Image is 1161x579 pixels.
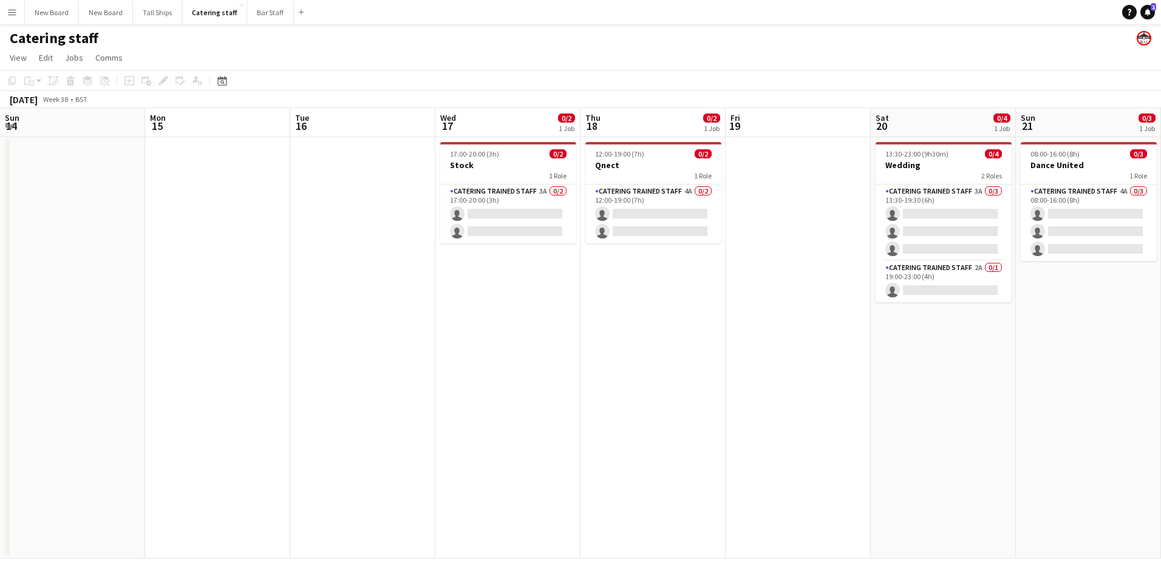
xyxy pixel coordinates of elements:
[440,185,576,243] app-card-role: Catering trained staff3A0/217:00-20:00 (3h)
[874,119,889,133] span: 20
[39,52,53,63] span: Edit
[5,112,19,123] span: Sun
[730,112,740,123] span: Fri
[885,149,948,158] span: 13:30-23:00 (9h30m)
[993,113,1010,123] span: 0/4
[994,124,1010,133] div: 1 Job
[182,1,247,24] button: Catering staff
[450,149,499,158] span: 17:00-20:00 (3h)
[584,119,601,133] span: 18
[729,119,740,133] span: 19
[1021,185,1157,261] app-card-role: Catering trained staff4A0/308:00-16:00 (8h)
[695,149,712,158] span: 0/2
[1130,149,1147,158] span: 0/3
[10,52,27,63] span: View
[295,112,309,123] span: Tue
[440,142,576,243] app-job-card: 17:00-20:00 (3h)0/2Stock1 RoleCatering trained staff3A0/217:00-20:00 (3h)
[585,185,721,243] app-card-role: Catering trained staff4A0/212:00-19:00 (7h)
[25,1,79,24] button: New Board
[981,171,1002,180] span: 2 Roles
[60,50,88,66] a: Jobs
[10,29,98,47] h1: Catering staff
[1021,142,1157,261] app-job-card: 08:00-16:00 (8h)0/3Dance United1 RoleCatering trained staff4A0/308:00-16:00 (8h)
[34,50,58,66] a: Edit
[40,95,70,104] span: Week 38
[75,95,87,104] div: BST
[1151,3,1156,11] span: 1
[293,119,309,133] span: 16
[1019,119,1035,133] span: 21
[585,142,721,243] app-job-card: 12:00-19:00 (7h)0/2Qnect1 RoleCatering trained staff4A0/212:00-19:00 (7h)
[1137,31,1151,46] app-user-avatar: Beach Ballroom
[438,119,456,133] span: 17
[65,52,83,63] span: Jobs
[1140,5,1155,19] a: 1
[876,261,1012,302] app-card-role: Catering trained staff2A0/119:00-23:00 (4h)
[876,185,1012,261] app-card-role: Catering trained staff3A0/313:30-19:30 (6h)
[704,124,720,133] div: 1 Job
[1021,160,1157,171] h3: Dance United
[247,1,294,24] button: Bar Staff
[440,160,576,171] h3: Stock
[133,1,182,24] button: Tall Ships
[1139,113,1156,123] span: 0/3
[1021,112,1035,123] span: Sun
[559,124,574,133] div: 1 Job
[558,113,575,123] span: 0/2
[595,149,644,158] span: 12:00-19:00 (7h)
[10,93,38,106] div: [DATE]
[703,113,720,123] span: 0/2
[550,149,567,158] span: 0/2
[876,112,889,123] span: Sat
[79,1,133,24] button: New Board
[585,160,721,171] h3: Qnect
[549,171,567,180] span: 1 Role
[1139,124,1155,133] div: 1 Job
[148,119,166,133] span: 15
[1030,149,1080,158] span: 08:00-16:00 (8h)
[694,171,712,180] span: 1 Role
[5,50,32,66] a: View
[95,52,123,63] span: Comms
[585,112,601,123] span: Thu
[150,112,166,123] span: Mon
[876,160,1012,171] h3: Wedding
[440,112,456,123] span: Wed
[90,50,128,66] a: Comms
[1129,171,1147,180] span: 1 Role
[985,149,1002,158] span: 0/4
[876,142,1012,302] app-job-card: 13:30-23:00 (9h30m)0/4Wedding2 RolesCatering trained staff3A0/313:30-19:30 (6h) Catering trained ...
[3,119,19,133] span: 14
